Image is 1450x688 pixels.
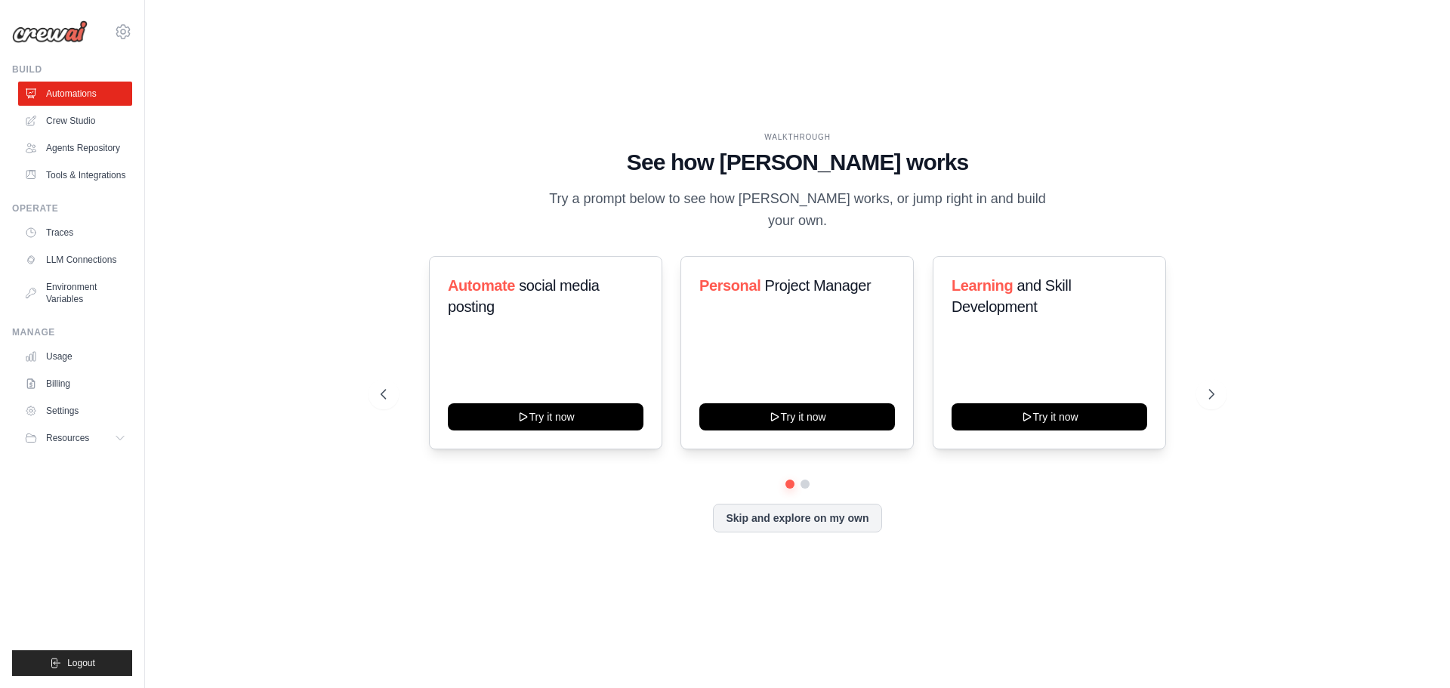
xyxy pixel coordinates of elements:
div: Manage [12,326,132,338]
a: Agents Repository [18,136,132,160]
span: Learning [952,277,1013,294]
div: Build [12,63,132,76]
div: WALKTHROUGH [381,131,1214,143]
span: and Skill Development [952,277,1071,315]
span: Project Manager [765,277,872,294]
span: Resources [46,432,89,444]
span: social media posting [448,277,600,315]
span: Logout [67,657,95,669]
a: LLM Connections [18,248,132,272]
button: Resources [18,426,132,450]
a: Settings [18,399,132,423]
a: Billing [18,372,132,396]
a: Crew Studio [18,109,132,133]
a: Traces [18,221,132,245]
button: Try it now [699,403,895,430]
a: Usage [18,344,132,369]
img: Logo [12,20,88,43]
button: Skip and explore on my own [713,504,881,532]
button: Try it now [952,403,1147,430]
a: Tools & Integrations [18,163,132,187]
span: Personal [699,277,760,294]
p: Try a prompt below to see how [PERSON_NAME] works, or jump right in and build your own. [544,188,1051,233]
span: Automate [448,277,515,294]
a: Environment Variables [18,275,132,311]
a: Automations [18,82,132,106]
h1: See how [PERSON_NAME] works [381,149,1214,176]
div: Operate [12,202,132,214]
button: Logout [12,650,132,676]
button: Try it now [448,403,643,430]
